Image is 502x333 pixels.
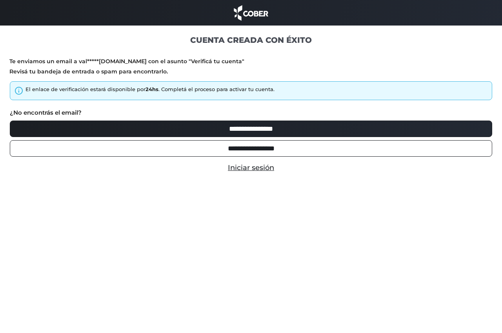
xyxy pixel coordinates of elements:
a: Iniciar sesión [228,163,274,172]
div: El enlace de verificación estará disponible por . Completá el proceso para activar tu cuenta. [25,86,275,93]
h1: CUENTA CREADA CON ÉXITO [9,35,493,45]
p: Revisá tu bandeja de entrada o spam para encontrarlo. [9,68,493,75]
label: ¿No encontrás el email? [10,108,82,117]
img: cober_marca.png [232,4,270,22]
strong: 24hs [146,86,158,92]
p: Te enviamos un email a val*****[DOMAIN_NAME] con el asunto "Verificá tu cuenta" [9,58,493,65]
